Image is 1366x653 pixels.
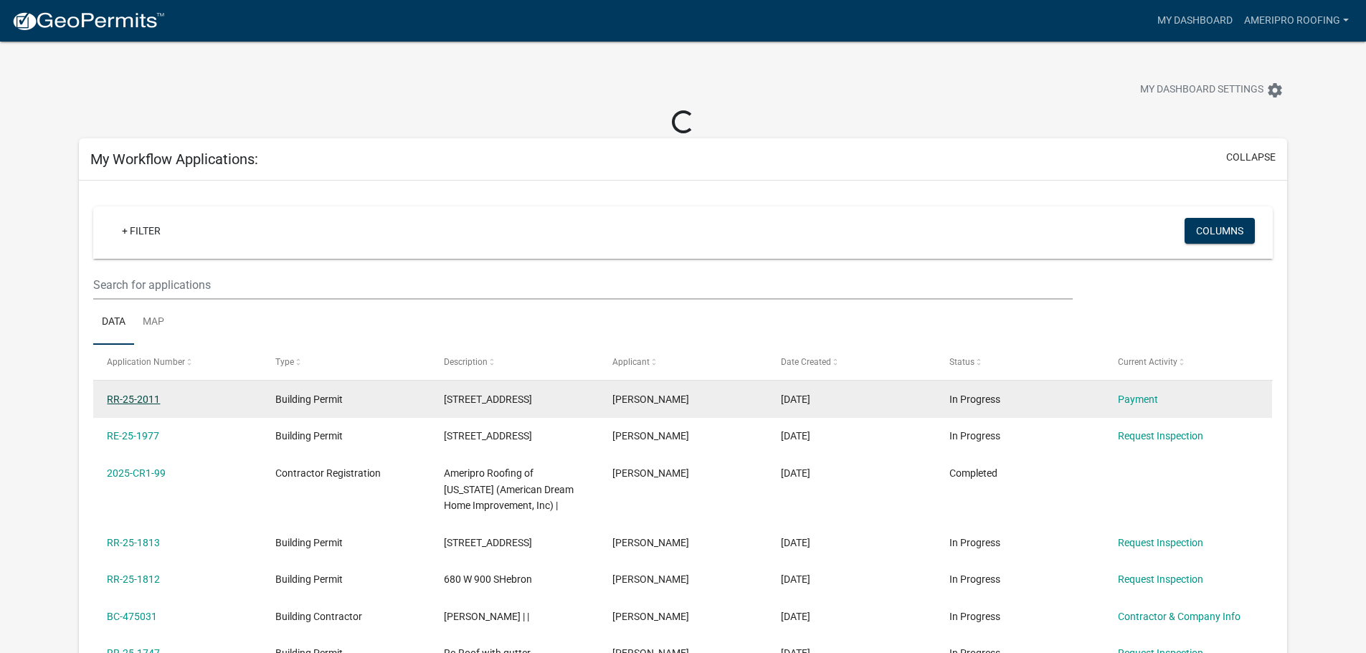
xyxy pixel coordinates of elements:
span: In Progress [949,611,1000,622]
span: Completed [949,467,997,479]
span: In Progress [949,537,1000,548]
a: Data [93,300,134,345]
button: Columns [1185,218,1255,244]
datatable-header-cell: Status [935,345,1104,379]
span: 10/08/2025 [781,467,810,479]
a: Payment [1118,394,1158,405]
span: 626 W St Rd 8Hebron [444,537,532,548]
span: Building Permit [275,573,343,585]
span: 09/17/2025 [781,537,810,548]
span: Contractor Registration [275,467,381,479]
span: Type [275,357,294,367]
a: + Filter [110,218,172,244]
a: Contractor & Company Info [1118,611,1241,622]
datatable-header-cell: Application Number [93,345,262,379]
span: Stefan Million | | [444,611,529,622]
span: In Progress [949,394,1000,405]
a: 2025-CR1-99 [107,467,166,479]
a: My Dashboard [1152,7,1238,34]
span: In Progress [949,430,1000,442]
a: Map [134,300,173,345]
datatable-header-cell: Description [430,345,599,379]
datatable-header-cell: Type [262,345,430,379]
a: RE-25-1977 [107,430,159,442]
a: Ameripro Roofing [1238,7,1355,34]
input: Search for applications [93,270,1072,300]
button: collapse [1226,150,1276,165]
span: 106 Shorewood DrValparaiso [444,430,532,442]
a: Request Inspection [1118,573,1203,585]
span: Status [949,357,974,367]
span: Kevin Gray [612,394,689,405]
span: Application Number [107,357,185,367]
h5: My Workflow Applications: [90,151,258,168]
span: Building Permit [275,394,343,405]
span: 10/09/2025 [781,430,810,442]
span: Date Created [781,357,831,367]
span: Kevin Gray [612,430,689,442]
span: Applicant [612,357,650,367]
a: Request Inspection [1118,537,1203,548]
span: 09/17/2025 [781,573,810,585]
span: Building Contractor [275,611,362,622]
span: Description [444,357,488,367]
span: Kevin Gray [612,573,689,585]
span: Kevin Gray [612,467,689,479]
datatable-header-cell: Date Created [767,345,936,379]
span: In Progress [949,573,1000,585]
a: BC-475031 [107,611,157,622]
span: Building Permit [275,537,343,548]
span: Ameripro Roofing of Indiana (American Dream Home Improvement, Inc) | [444,467,574,512]
a: RR-25-1813 [107,537,160,548]
a: RR-25-1812 [107,573,160,585]
span: 680 W 900 SHebron [444,573,532,585]
i: settings [1266,82,1284,99]
button: My Dashboard Settingssettings [1129,76,1295,104]
span: 10/15/2025 [781,394,810,405]
datatable-header-cell: Applicant [599,345,767,379]
a: RR-25-2011 [107,394,160,405]
span: Current Activity [1118,357,1177,367]
span: 09/08/2025 [781,611,810,622]
span: Kevin Gray [612,537,689,548]
span: Kevin Gray [612,611,689,622]
a: Request Inspection [1118,430,1203,442]
span: 2437 E Lake Shore DrCrown Point [444,394,532,405]
datatable-header-cell: Current Activity [1104,345,1272,379]
span: My Dashboard Settings [1140,82,1263,99]
span: Building Permit [275,430,343,442]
